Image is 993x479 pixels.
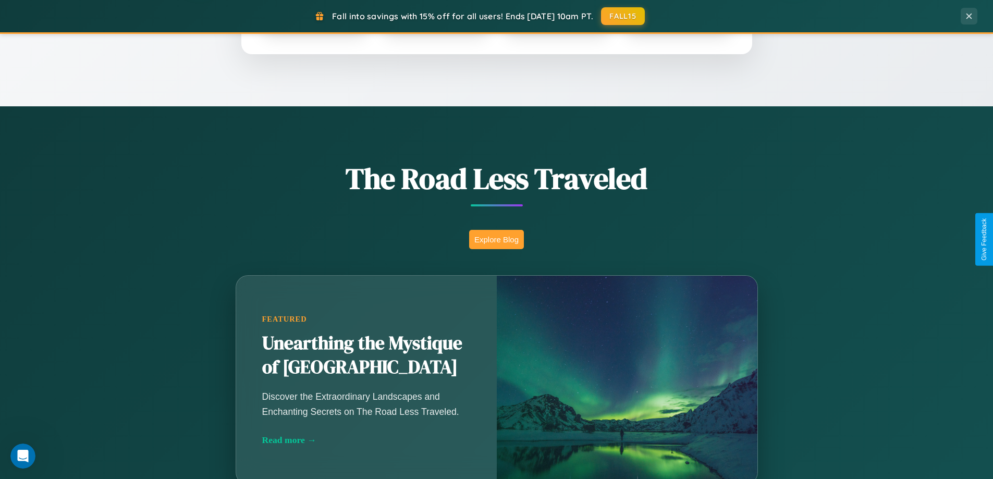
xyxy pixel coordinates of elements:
iframe: Intercom live chat [10,444,35,469]
div: Give Feedback [980,218,988,261]
h1: The Road Less Traveled [184,158,810,199]
span: Fall into savings with 15% off for all users! Ends [DATE] 10am PT. [332,11,593,21]
h2: Unearthing the Mystique of [GEOGRAPHIC_DATA] [262,331,471,379]
p: Discover the Extraordinary Landscapes and Enchanting Secrets on The Road Less Traveled. [262,389,471,419]
button: Explore Blog [469,230,524,249]
div: Featured [262,315,471,324]
button: FALL15 [601,7,645,25]
div: Read more → [262,435,471,446]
